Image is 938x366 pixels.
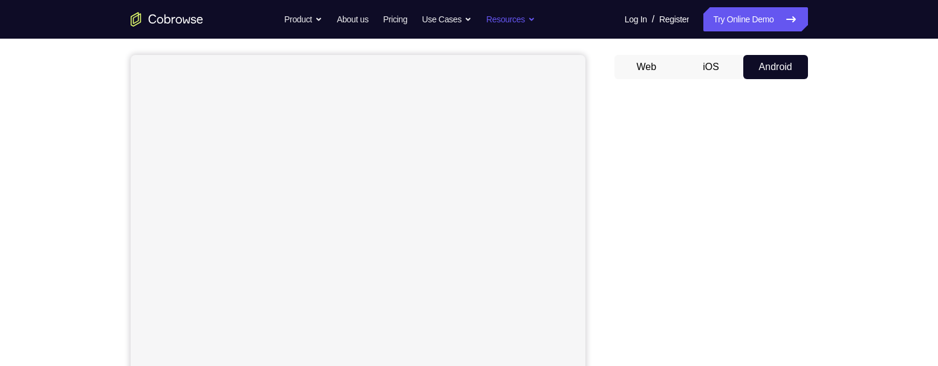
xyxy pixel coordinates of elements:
[614,55,679,79] button: Web
[422,7,472,31] button: Use Cases
[679,55,743,79] button: iOS
[652,12,654,27] span: /
[703,7,807,31] a: Try Online Demo
[284,7,322,31] button: Product
[743,55,808,79] button: Android
[659,7,689,31] a: Register
[337,7,368,31] a: About us
[625,7,647,31] a: Log In
[486,7,535,31] button: Resources
[383,7,407,31] a: Pricing
[131,12,203,27] a: Go to the home page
